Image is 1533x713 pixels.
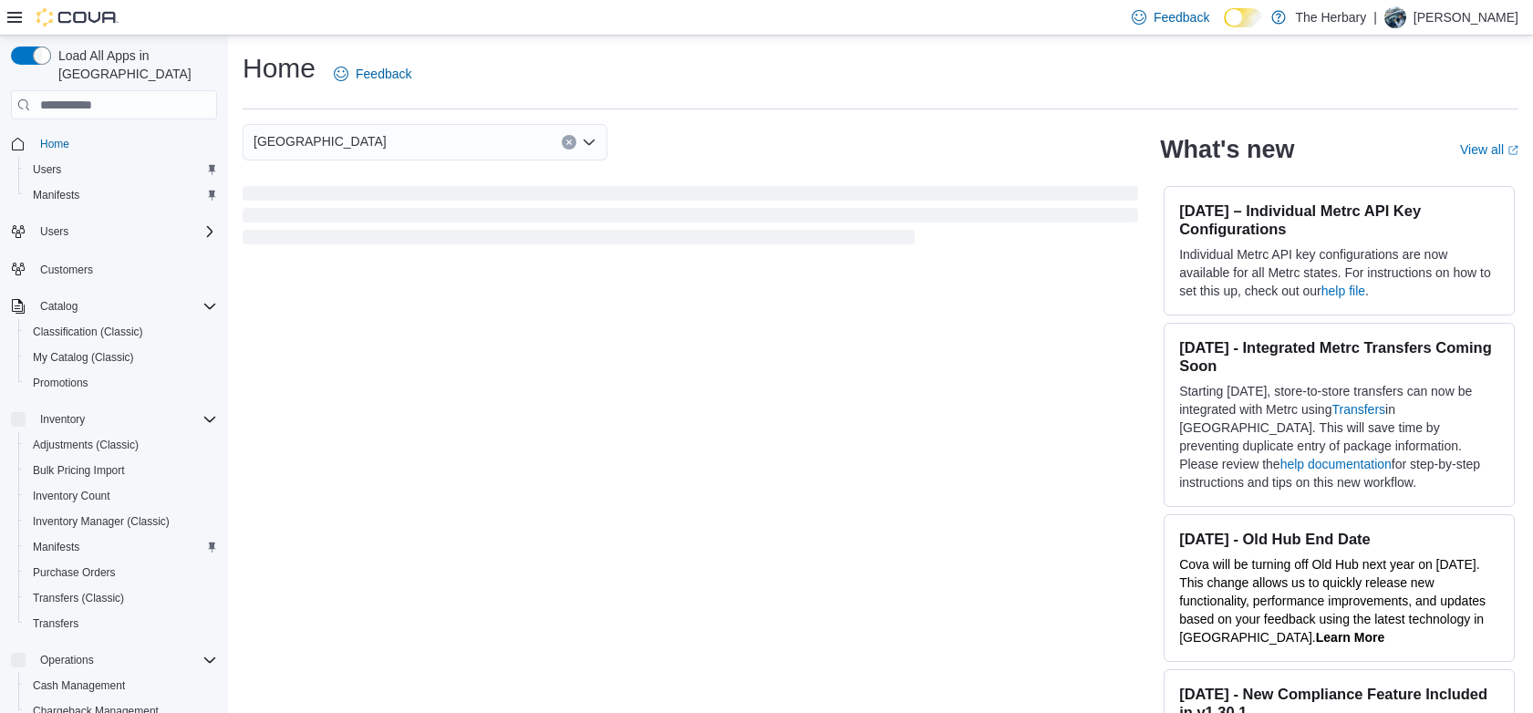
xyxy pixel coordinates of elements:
span: Purchase Orders [33,565,116,580]
span: Cova will be turning off Old Hub next year on [DATE]. This change allows us to quickly release ne... [1179,557,1486,645]
p: [PERSON_NAME] [1414,6,1518,28]
span: Users [26,159,217,181]
button: My Catalog (Classic) [18,345,224,370]
a: Bulk Pricing Import [26,460,132,481]
a: Purchase Orders [26,562,123,584]
span: Home [33,132,217,155]
p: The Herbary [1295,6,1366,28]
a: Users [26,159,68,181]
button: Inventory [4,407,224,432]
button: Inventory Manager (Classic) [18,509,224,534]
button: Purchase Orders [18,560,224,585]
span: Manifests [26,184,217,206]
a: Inventory Manager (Classic) [26,511,177,532]
h3: [DATE] – Individual Metrc API Key Configurations [1179,201,1499,238]
h3: [DATE] - Integrated Metrc Transfers Coming Soon [1179,338,1499,375]
button: Open list of options [582,135,596,150]
span: Transfers [26,613,217,635]
span: Feedback [1154,8,1209,26]
span: Home [40,137,69,151]
span: Purchase Orders [26,562,217,584]
span: Users [40,224,68,239]
span: Manifests [33,188,79,202]
button: Catalog [33,295,85,317]
span: Customers [33,257,217,280]
button: Home [4,130,224,157]
a: Cash Management [26,675,132,697]
a: Transfers [26,613,86,635]
span: Inventory Manager (Classic) [26,511,217,532]
button: Transfers [18,611,224,636]
button: Adjustments (Classic) [18,432,224,458]
span: Transfers (Classic) [26,587,217,609]
button: Catalog [4,294,224,319]
span: Transfers (Classic) [33,591,124,605]
span: Dark Mode [1224,27,1225,28]
a: help documentation [1280,457,1392,471]
h3: [DATE] - Old Hub End Date [1179,530,1499,548]
span: Operations [40,653,94,667]
span: Cash Management [33,678,125,693]
span: Transfers [33,616,78,631]
span: Operations [33,649,217,671]
a: Adjustments (Classic) [26,434,146,456]
a: My Catalog (Classic) [26,346,141,368]
span: Users [33,221,217,243]
button: Users [4,219,224,244]
a: Transfers (Classic) [26,587,131,609]
button: Manifests [18,182,224,208]
span: Load All Apps in [GEOGRAPHIC_DATA] [51,46,217,83]
span: Customers [40,263,93,277]
a: Transfers [1331,402,1385,417]
button: Operations [33,649,101,671]
a: Manifests [26,536,87,558]
button: Operations [4,647,224,673]
span: Bulk Pricing Import [26,460,217,481]
p: | [1373,6,1377,28]
button: Bulk Pricing Import [18,458,224,483]
span: Manifests [26,536,217,558]
span: Catalog [33,295,217,317]
span: Promotions [33,376,88,390]
span: My Catalog (Classic) [33,350,134,365]
span: Adjustments (Classic) [33,438,139,452]
input: Dark Mode [1224,8,1262,27]
span: Classification (Classic) [26,321,217,343]
a: Inventory Count [26,485,118,507]
button: Promotions [18,370,224,396]
button: Inventory Count [18,483,224,509]
h2: What's new [1160,135,1294,164]
span: My Catalog (Classic) [26,346,217,368]
button: Inventory [33,408,92,430]
button: Users [18,157,224,182]
a: Classification (Classic) [26,321,150,343]
span: Users [33,162,61,177]
div: Brandon Eddie [1384,6,1406,28]
span: Inventory [33,408,217,430]
span: Manifests [33,540,79,554]
a: Customers [33,259,100,281]
span: Adjustments (Classic) [26,434,217,456]
img: Cova [36,8,119,26]
a: Home [33,133,77,155]
a: Manifests [26,184,87,206]
p: Starting [DATE], store-to-store transfers can now be integrated with Metrc using in [GEOGRAPHIC_D... [1179,382,1499,491]
span: [GEOGRAPHIC_DATA] [254,130,387,152]
button: Classification (Classic) [18,319,224,345]
span: Classification (Classic) [33,325,143,339]
span: Inventory Manager (Classic) [33,514,170,529]
svg: External link [1507,145,1518,156]
button: Users [33,221,76,243]
span: Inventory [40,412,85,427]
button: Transfers (Classic) [18,585,224,611]
button: Customers [4,255,224,282]
span: Promotions [26,372,217,394]
h1: Home [243,50,316,87]
button: Clear input [562,135,576,150]
span: Loading [243,190,1138,248]
a: Learn More [1316,630,1384,645]
a: help file [1321,284,1365,298]
button: Manifests [18,534,224,560]
span: Inventory Count [26,485,217,507]
a: View allExternal link [1460,142,1518,157]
